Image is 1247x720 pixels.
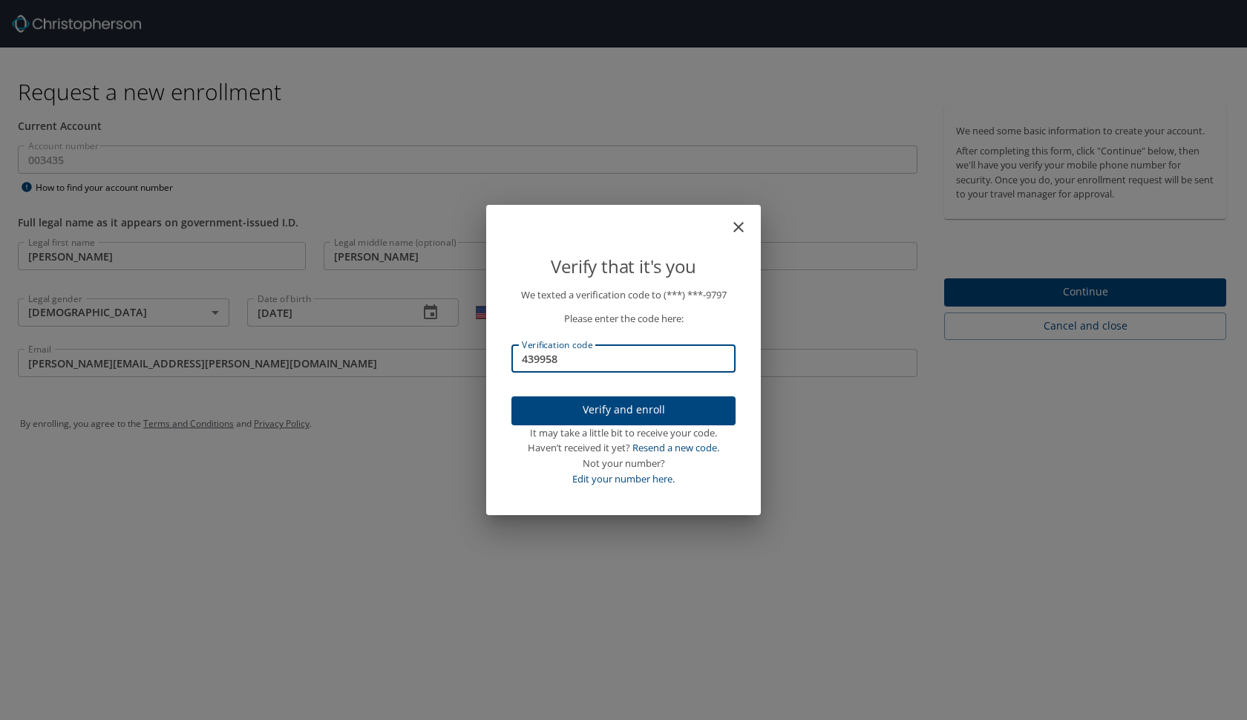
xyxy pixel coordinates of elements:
div: Not your number? [511,456,736,471]
div: It may take a little bit to receive your code. [511,425,736,441]
a: Resend a new code. [632,441,719,454]
p: We texted a verification code to (***) ***- 9797 [511,287,736,303]
a: Edit your number here. [572,472,675,485]
span: Verify and enroll [523,401,724,419]
button: Verify and enroll [511,396,736,425]
button: close [737,211,755,229]
p: Please enter the code here: [511,311,736,327]
p: Verify that it's you [511,252,736,281]
div: Haven’t received it yet? [511,440,736,456]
